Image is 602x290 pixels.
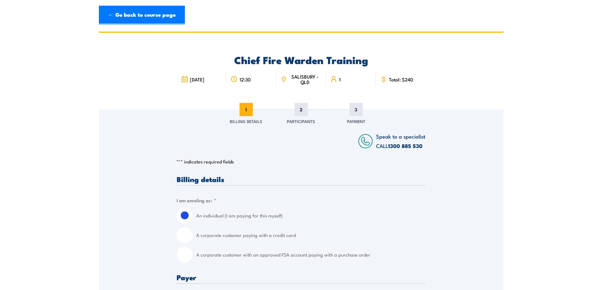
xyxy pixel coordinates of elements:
span: 2 [295,103,308,116]
span: 12:30 [240,77,251,82]
span: Total: $240 [389,77,413,82]
span: Payment [347,118,365,124]
h3: Billing details [177,175,425,183]
a: ← Go back to course page [99,6,185,25]
label: An individual (I am paying for this myself) [196,208,425,223]
span: Billing Details [230,118,262,124]
span: SALISBURY - QLD [289,74,321,85]
h2: Chief Fire Warden Training [177,55,425,64]
p: " " indicates required fields [177,158,425,165]
span: [DATE] [190,77,204,82]
label: A corporate customer paying with a credit card [196,227,425,243]
span: Participants [287,118,315,124]
legend: I am enroling as: [177,197,216,204]
span: 1 [339,77,341,82]
span: 1 [240,103,253,116]
span: Speak to a specialist CALL [376,132,425,150]
span: 3 [350,103,363,116]
label: A corporate customer with an approved FSA account paying with a purchase order [196,247,425,263]
h3: Payer [177,274,425,281]
a: 1300 885 530 [388,142,423,150]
